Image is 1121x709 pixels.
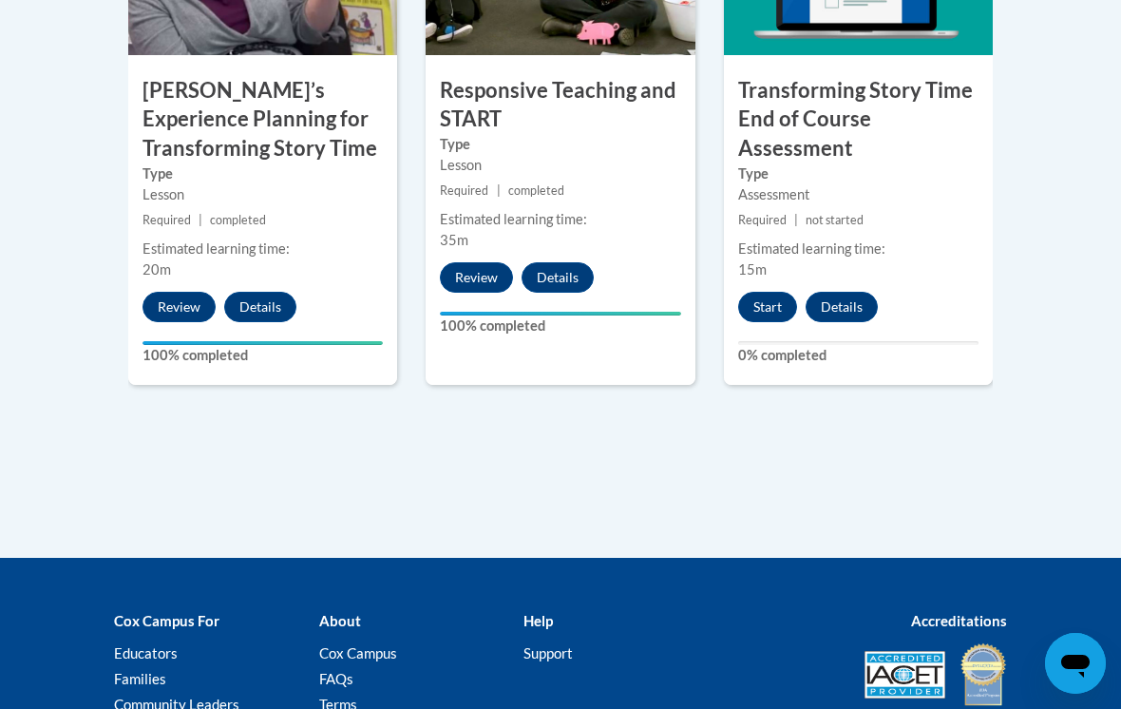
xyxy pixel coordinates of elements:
[142,261,171,278] span: 20m
[440,155,680,176] div: Lesson
[738,163,978,184] label: Type
[959,642,1007,708] img: IDA® Accredited
[142,184,383,205] div: Lesson
[426,76,694,135] h3: Responsive Teaching and START
[142,239,383,259] div: Estimated learning time:
[738,213,787,227] span: Required
[522,262,594,293] button: Details
[142,163,383,184] label: Type
[142,292,216,322] button: Review
[142,345,383,366] label: 100% completed
[508,183,564,198] span: completed
[440,312,680,316] div: Your progress
[1045,633,1106,694] iframe: Button to launch messaging window
[864,651,945,699] img: Accredited IACET® Provider
[224,292,296,322] button: Details
[440,183,488,198] span: Required
[806,292,878,322] button: Details
[440,316,680,336] label: 100% completed
[724,76,993,163] h3: Transforming Story Time End of Course Assessment
[128,76,397,163] h3: [PERSON_NAME]’s Experience Planning for Transforming Story Time
[114,612,219,629] b: Cox Campus For
[319,644,397,661] a: Cox Campus
[210,213,266,227] span: completed
[114,644,178,661] a: Educators
[142,213,191,227] span: Required
[440,262,513,293] button: Review
[794,213,798,227] span: |
[440,134,680,155] label: Type
[440,232,468,248] span: 35m
[319,612,361,629] b: About
[142,341,383,345] div: Your progress
[738,239,978,259] div: Estimated learning time:
[199,213,202,227] span: |
[114,670,166,687] a: Families
[523,612,553,629] b: Help
[738,345,978,366] label: 0% completed
[738,184,978,205] div: Assessment
[738,292,797,322] button: Start
[523,644,573,661] a: Support
[738,261,767,278] span: 15m
[440,209,680,230] div: Estimated learning time:
[319,670,353,687] a: FAQs
[911,612,1007,629] b: Accreditations
[806,213,864,227] span: not started
[497,183,501,198] span: |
